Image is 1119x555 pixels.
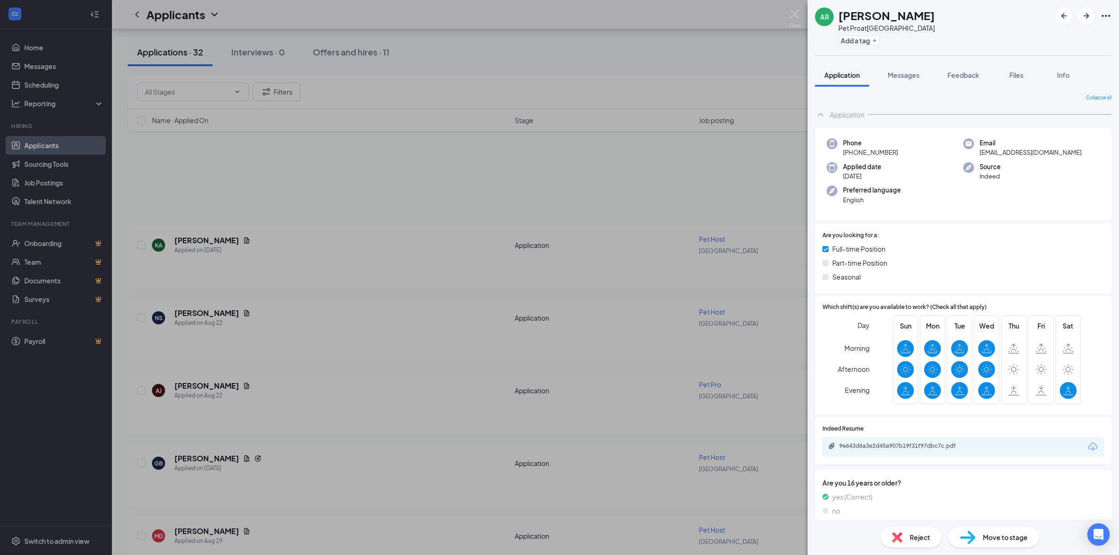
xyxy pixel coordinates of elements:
svg: Plus [872,38,877,43]
span: Feedback [947,71,979,79]
span: yes (Correct) [832,492,872,502]
svg: ChevronUp [815,109,826,120]
span: English [843,195,901,205]
button: ArrowRight [1078,7,1095,24]
span: Tue [951,321,968,331]
svg: ArrowRight [1081,10,1092,21]
svg: Paperclip [828,442,836,450]
span: Application [824,71,860,79]
span: [PHONE_NUMBER] [843,148,898,157]
h1: [PERSON_NAME] [838,7,935,23]
span: Full-time Position [832,244,885,254]
span: Email [980,138,1082,148]
span: Indeed [980,171,1001,181]
span: Source [980,162,1001,171]
span: Move to stage [983,532,1028,542]
a: Paperclip9e643d6a3e2d45a907b19f31f97dbc7c.pdf [828,442,979,451]
span: Morning [844,340,870,356]
span: Collapse all [1086,94,1112,102]
span: Info [1057,71,1070,79]
span: Are you looking for a: [822,231,879,240]
span: no [832,506,840,516]
span: [EMAIL_ADDRESS][DOMAIN_NAME] [980,148,1082,157]
span: Day [857,320,870,330]
span: Which shift(s) are you available to work? (Check all that apply) [822,303,987,312]
span: Thu [1005,321,1022,331]
svg: Ellipses [1100,10,1112,21]
span: [DATE] [843,171,881,181]
span: Seasonal [832,272,861,282]
svg: Download [1087,441,1098,452]
button: ArrowLeftNew [1056,7,1072,24]
span: Part-time Position [832,258,887,268]
span: Messages [888,71,919,79]
div: Open Intercom Messenger [1087,523,1110,546]
span: Phone [843,138,898,148]
span: Wed [978,321,995,331]
span: Are you 16 years or older? [822,478,1104,488]
button: PlusAdd a tag [838,35,880,45]
span: Afternoon [838,361,870,377]
span: Evening [845,382,870,398]
span: Sat [1060,321,1077,331]
div: Pet Pro at [GEOGRAPHIC_DATA] [838,23,935,33]
span: Reject [910,532,930,542]
span: Fri [1033,321,1050,331]
span: Files [1009,71,1023,79]
div: 9e643d6a3e2d45a907b19f31f97dbc7c.pdf [839,442,970,450]
span: Mon [924,321,941,331]
div: Application [830,110,864,119]
span: Indeed Resume [822,425,863,433]
svg: ArrowLeftNew [1058,10,1070,21]
div: AR [820,12,829,21]
span: Preferred language [843,185,901,195]
span: Sun [897,321,914,331]
span: Applied date [843,162,881,171]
